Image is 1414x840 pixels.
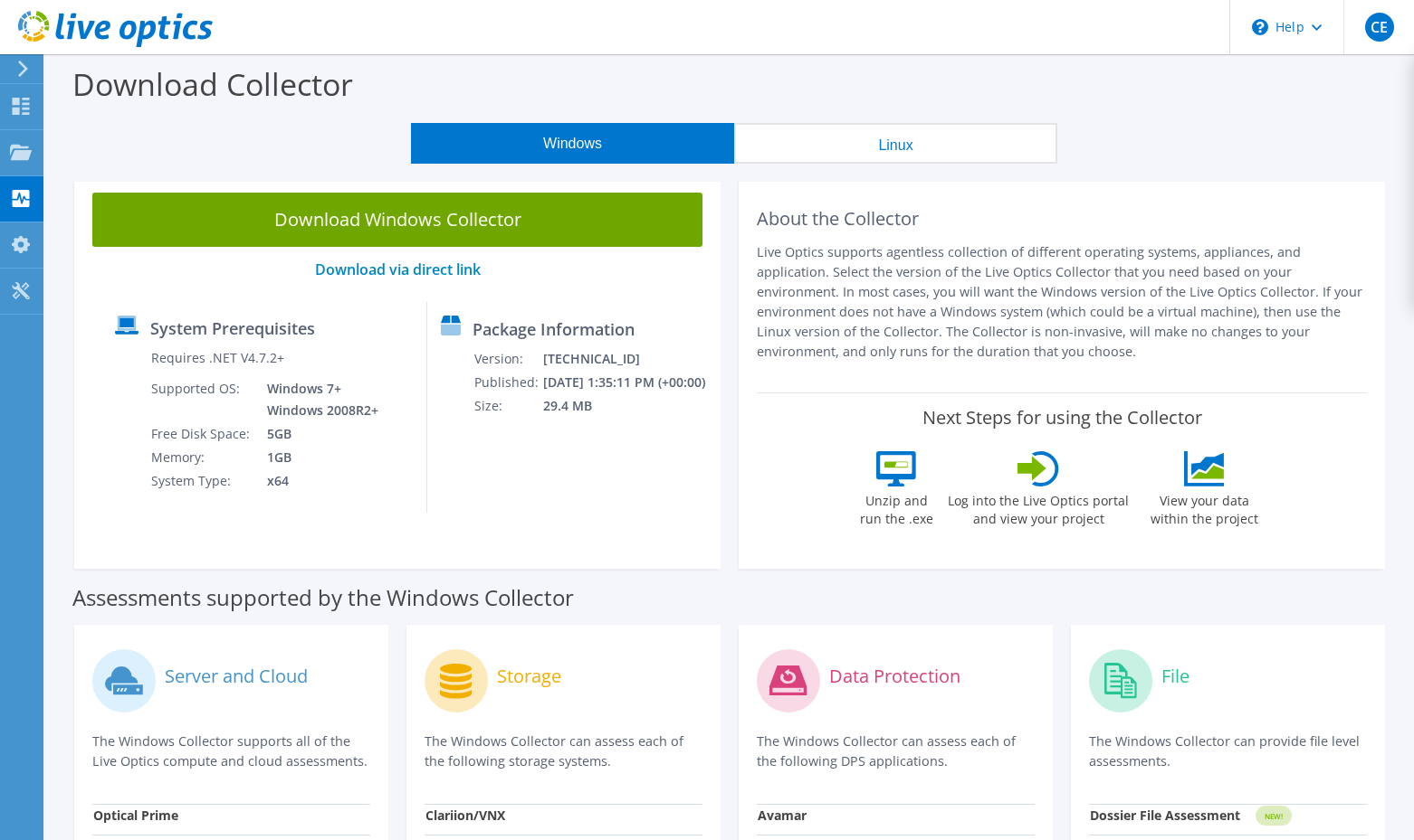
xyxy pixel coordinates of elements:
[253,377,382,422] td: Windows 7+ Windows 2008R2+
[757,242,1367,362] p: Live Optics supports agentless collection of different operating systems, appliances, and applica...
[151,349,284,367] label: Requires .NET V4.7.2+
[150,446,253,469] td: Memory:
[93,807,178,824] strong: Optical Prime
[757,731,1035,771] p: The Windows Collector can assess each of the following DPS applications.
[542,371,712,394] td: [DATE] 1:35:11 PM (+00:00)
[1090,807,1240,824] strong: Dossier File Assessment
[72,63,353,105] label: Download Collector
[253,469,382,493] td: x64
[165,667,308,685] label: Server and Cloud
[253,446,382,469] td: 1GB
[922,407,1202,429] label: Next Steps for using the Collector
[542,394,712,418] td: 29.4 MB
[855,486,938,528] label: Unzip and run the .exe
[425,731,702,771] p: The Windows Collector can assess each of the following storage systems.
[1265,811,1283,821] tspan: NEW!
[757,208,1367,230] h2: About the Collector
[1252,19,1268,35] svg: \n
[425,807,505,824] strong: Clariion/VNX
[473,394,542,418] td: Size:
[473,347,542,371] td: Version:
[150,319,315,337] label: System Prerequisites
[758,807,807,824] strong: Avamar
[947,486,1130,528] label: Log into the Live Optics portal and view your project
[253,422,382,446] td: 5GB
[150,422,253,446] td: Free Disk Space:
[411,123,734,164] button: Windows
[542,347,712,371] td: [TECHNICAL_ID]
[315,260,481,279] a: Download via direct link
[734,123,1057,164] button: Linux
[829,667,960,685] label: Data Protection
[473,371,542,394] td: Published:
[92,193,702,247] a: Download Windows Collector
[150,377,253,422] td: Supported OS:
[92,731,370,771] p: The Windows Collector supports all of the Live Optics compute and cloud assessments.
[1161,667,1189,685] label: File
[150,469,253,493] td: System Type:
[1365,13,1394,42] span: CE
[72,589,574,607] label: Assessments supported by the Windows Collector
[1089,731,1367,771] p: The Windows Collector can provide file level assessments.
[1139,486,1269,528] label: View your data within the project
[473,320,635,338] label: Package Information
[497,667,561,685] label: Storage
